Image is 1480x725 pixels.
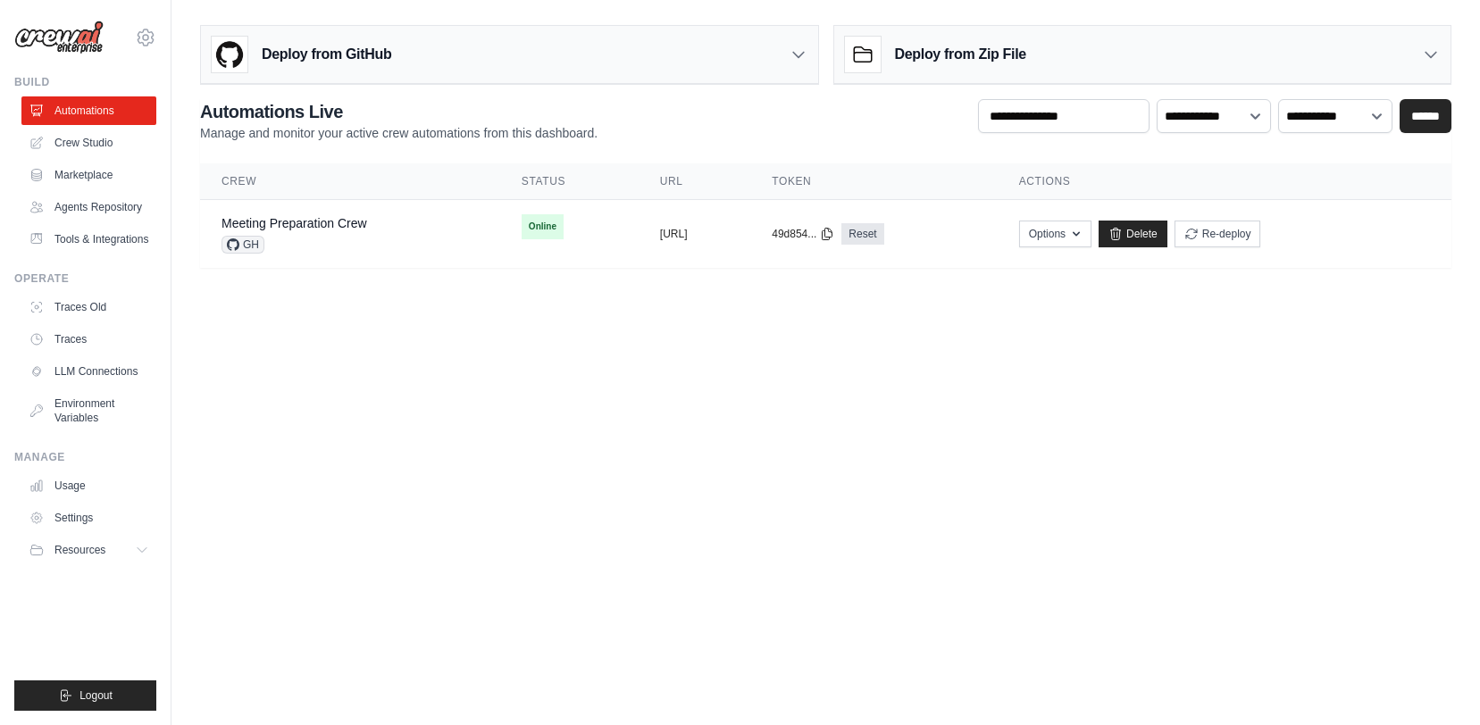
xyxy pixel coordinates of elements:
[200,99,598,124] h2: Automations Live
[895,44,1026,65] h3: Deploy from Zip File
[212,37,247,72] img: GitHub Logo
[522,214,564,239] span: Online
[262,44,391,65] h3: Deploy from GitHub
[21,225,156,254] a: Tools & Integrations
[750,163,997,200] th: Token
[998,163,1451,200] th: Actions
[79,688,113,703] span: Logout
[1099,221,1167,247] a: Delete
[14,75,156,89] div: Build
[21,357,156,386] a: LLM Connections
[54,543,105,557] span: Resources
[21,193,156,221] a: Agents Repository
[21,389,156,432] a: Environment Variables
[21,325,156,354] a: Traces
[21,96,156,125] a: Automations
[21,161,156,189] a: Marketplace
[200,163,500,200] th: Crew
[222,236,264,254] span: GH
[21,129,156,157] a: Crew Studio
[14,21,104,54] img: Logo
[21,293,156,321] a: Traces Old
[1019,221,1091,247] button: Options
[1175,221,1261,247] button: Re-deploy
[14,271,156,286] div: Operate
[772,227,834,241] button: 49d854...
[14,450,156,464] div: Manage
[21,504,156,532] a: Settings
[200,124,598,142] p: Manage and monitor your active crew automations from this dashboard.
[222,216,367,230] a: Meeting Preparation Crew
[500,163,639,200] th: Status
[639,163,750,200] th: URL
[14,680,156,711] button: Logout
[841,223,883,245] a: Reset
[21,471,156,500] a: Usage
[21,536,156,564] button: Resources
